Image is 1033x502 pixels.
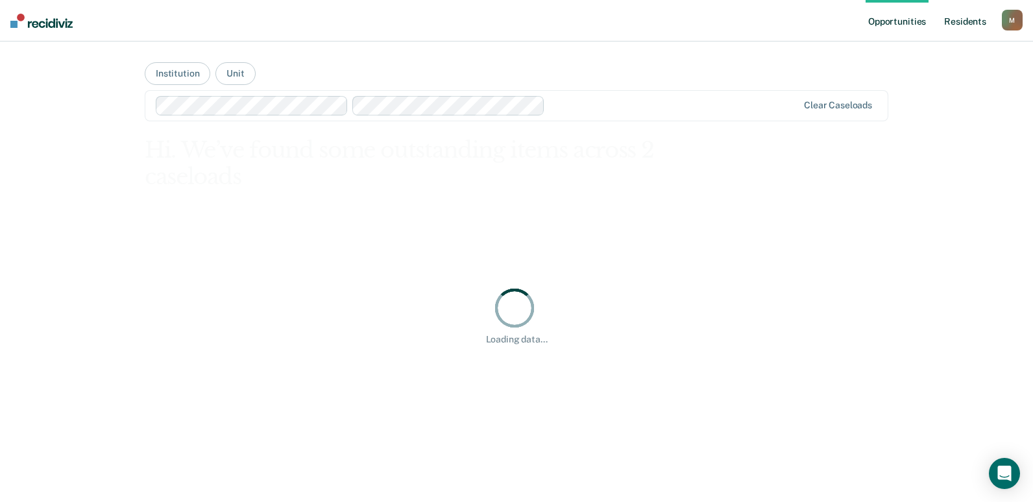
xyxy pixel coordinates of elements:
[215,62,255,85] button: Unit
[1002,10,1023,30] button: M
[145,62,210,85] button: Institution
[486,334,548,345] div: Loading data...
[989,458,1020,489] div: Open Intercom Messenger
[10,14,73,28] img: Recidiviz
[804,100,872,111] div: Clear caseloads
